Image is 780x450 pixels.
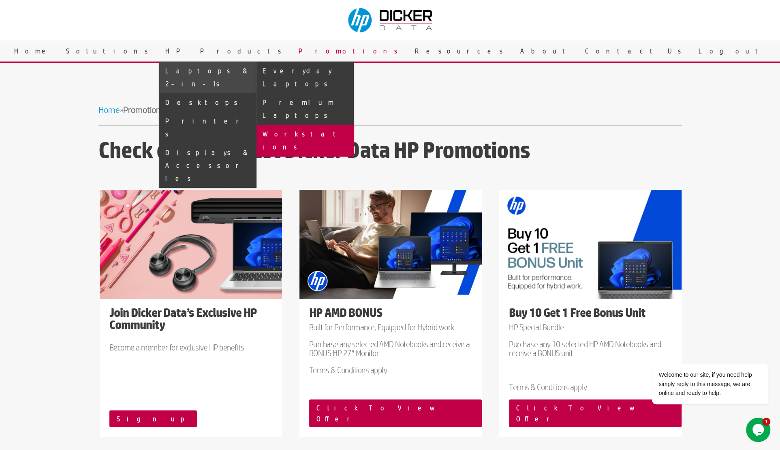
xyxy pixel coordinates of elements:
[159,62,256,93] a: Laptops & 2-in-1s
[626,291,772,414] iframe: chat widget
[309,399,482,427] a: Click To View Offer
[123,105,165,115] strong: Promotions
[409,40,514,62] a: Resources
[109,306,272,335] h4: Join Dicker Data’s Exclusive HP Community
[509,382,672,391] p: Terms & Conditions apply
[109,410,197,427] a: Sign up
[509,340,672,365] p: Purchase any 10 selected HP AMD Notebooks and receive a BONUS unit
[509,323,672,340] p: HP Special Bundle
[256,62,354,93] a: Everyday Laptops
[8,40,60,62] a: Home
[499,190,682,299] img: amd bonus 10v1
[98,138,682,166] h3: Check out the latest Dicker Data HP Promotions
[309,340,472,365] p: Purchase any selected AMD Notebooks and receive a BONUS HP 27″ Monitor
[692,40,772,62] a: Logout
[159,112,256,143] a: Printers
[159,143,256,188] a: Displays & Accessories
[60,40,159,62] a: Solutions
[256,125,354,156] a: Workstations
[509,399,682,427] a: Click To View Offer
[159,40,293,62] a: HP Products
[98,105,120,115] a: Home
[256,93,354,125] a: Premium Laptops
[509,306,672,323] h4: Buy 10 Get 1 Free Bonus Unit
[579,40,692,62] a: Contact Us
[343,4,439,36] img: Dicker Data & HP
[309,365,472,374] p: Terms & Conditions apply
[98,105,165,115] span: »
[293,40,409,62] a: Promotions
[309,306,472,323] h4: HP AMD BONUS
[514,40,579,62] a: About
[746,418,772,442] iframe: chat widget
[100,190,282,299] img: HP-263-2401-Microsite Tile _1_
[299,190,482,299] img: AUS-HP-491-Promo Tile HP Microsite 500x300
[159,93,256,112] a: Desktops
[109,342,244,352] span: Become a member for exclusive HP benefits
[309,323,472,340] p: Built for Performance, Equipped for Hybrid work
